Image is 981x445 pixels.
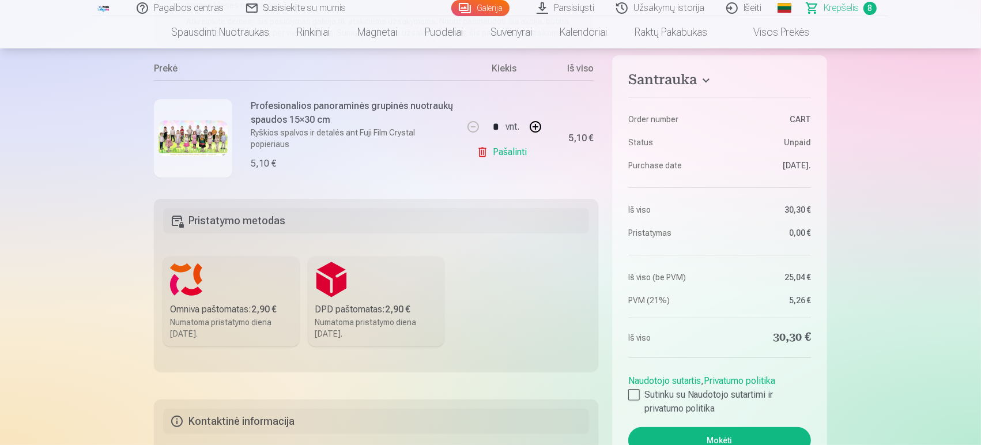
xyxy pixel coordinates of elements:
a: Pašalinti [477,141,531,164]
div: Kiekis [461,62,548,80]
h5: Pristatymo metodas [163,208,589,233]
dt: Iš viso (be PVM) [628,271,714,283]
dd: 0,00 € [725,227,811,239]
div: Numatoma pristatymo diena [DATE]. [170,316,292,340]
div: , [628,369,811,416]
dd: 30,30 € [725,330,811,346]
div: Numatoma pristatymo diena [DATE]. [315,316,437,340]
dt: Status [628,137,714,148]
div: vnt. [505,113,519,141]
a: Naudotojo sutartis [628,375,701,386]
a: Visos prekės [722,16,824,48]
a: Kalendoriai [546,16,621,48]
img: /fa5 [97,5,110,12]
div: 5,10 € [568,135,594,142]
a: Suvenyrai [477,16,546,48]
a: Rinkiniai [284,16,344,48]
div: Omniva paštomatas : [170,303,292,316]
button: Santrauka [628,71,811,92]
b: 2,90 € [251,304,277,315]
div: 5,10 € [251,157,276,171]
h6: Profesionalios panoraminės grupinės nuotraukų spaudos 15×30 cm [251,99,454,127]
a: Puodeliai [412,16,477,48]
span: Krepšelis [824,1,859,15]
div: Iš viso [548,62,594,80]
dd: [DATE]. [725,160,811,171]
dd: 25,04 € [725,271,811,283]
dt: PVM (21%) [628,295,714,306]
span: Unpaid [784,137,811,148]
a: Raktų pakabukas [621,16,722,48]
dt: Order number [628,114,714,125]
span: 8 [863,2,877,15]
a: Privatumo politika [704,375,776,386]
a: Spausdinti nuotraukas [158,16,284,48]
dt: Iš viso [628,204,714,216]
b: 2,90 € [386,304,411,315]
div: Prekė [154,62,461,80]
a: Magnetai [344,16,412,48]
dt: Purchase date [628,160,714,171]
dd: 5,26 € [725,295,811,306]
dd: 30,30 € [725,204,811,216]
p: Ryškios spalvos ir detalės ant Fuji Film Crystal popieriaus [251,127,454,150]
dt: Iš viso [628,330,714,346]
h5: Kontaktinė informacija [163,409,589,434]
label: Sutinku su Naudotojo sutartimi ir privatumo politika [628,388,811,416]
dd: CART [725,114,811,125]
div: DPD paštomatas : [315,303,437,316]
dt: Pristatymas [628,227,714,239]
